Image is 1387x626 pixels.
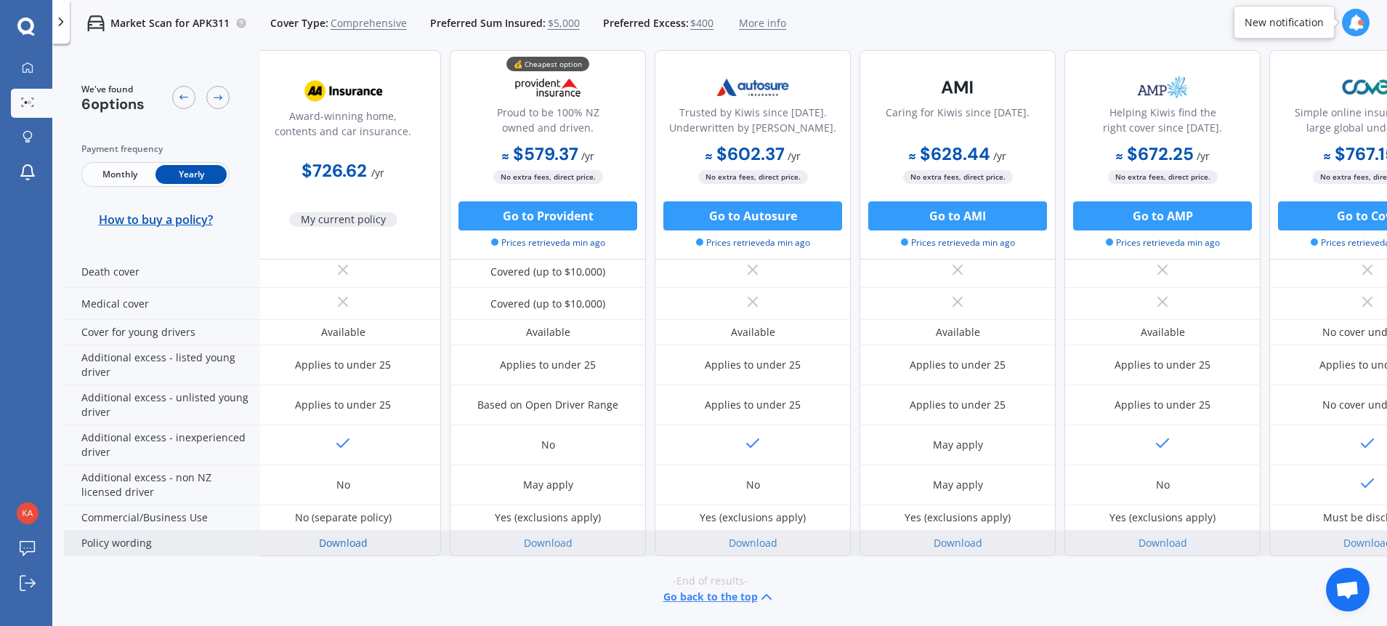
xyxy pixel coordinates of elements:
[490,265,605,279] div: Covered (up to $10,000)
[1115,358,1210,372] div: Applies to under 25
[491,236,605,249] span: Prices retrieved a min ago
[910,398,1006,412] div: Applies to under 25
[64,531,260,556] div: Policy wording
[886,105,1030,141] div: Caring for Kiwis since [DATE].
[905,510,1011,525] div: Yes (exclusions apply)
[910,69,1006,105] img: AMI-text-1.webp
[110,16,230,31] p: Market Scan for APK311
[321,325,365,340] div: Available
[526,325,570,340] div: Available
[458,201,637,230] button: Go to Provident
[698,170,808,184] span: No extra fees, direct price.
[155,165,227,184] span: Yearly
[64,320,260,345] div: Cover for young drivers
[1116,143,1194,165] b: $672.25
[729,536,777,550] a: Download
[81,142,230,156] div: Payment frequency
[295,73,391,109] img: AA.webp
[705,358,801,372] div: Applies to under 25
[99,212,213,227] span: How to buy a policy?
[64,256,260,288] div: Death cover
[936,325,980,340] div: Available
[663,588,775,606] button: Go back to the top
[331,16,407,31] span: Comprehensive
[663,201,842,230] button: Go to Autosure
[500,69,596,105] img: Provident.png
[548,16,580,31] span: $5,000
[700,510,806,525] div: Yes (exclusions apply)
[524,536,573,550] a: Download
[430,16,546,31] span: Preferred Sum Insured:
[64,425,260,465] div: Additional excess - inexperienced driver
[581,149,594,163] span: / yr
[64,288,260,320] div: Medical cover
[1197,149,1210,163] span: / yr
[541,438,555,452] div: No
[495,510,601,525] div: Yes (exclusions apply)
[295,398,391,412] div: Applies to under 25
[901,236,1015,249] span: Prices retrieved a min ago
[257,108,429,145] div: Award-winning home, contents and car insurance.
[64,385,260,425] div: Additional excess - unlisted young driver
[933,438,983,452] div: May apply
[84,165,155,184] span: Monthly
[933,478,983,492] div: May apply
[1245,15,1324,30] div: New notification
[502,143,578,165] b: $579.37
[1115,398,1210,412] div: Applies to under 25
[87,15,105,32] img: car.f15378c7a67c060ca3f3.svg
[731,325,775,340] div: Available
[81,95,145,113] span: 6 options
[993,149,1006,163] span: / yr
[295,358,391,372] div: Applies to under 25
[910,358,1006,372] div: Applies to under 25
[667,105,838,141] div: Trusted by Kiwis since [DATE]. Underwritten by [PERSON_NAME].
[336,478,350,492] div: No
[64,465,260,505] div: Additional excess - non NZ licensed driver
[295,510,392,525] div: No (separate policy)
[81,83,145,96] span: We've found
[739,16,786,31] span: More info
[1156,478,1170,492] div: No
[673,574,748,588] span: -End of results-
[1106,236,1220,249] span: Prices retrieved a min ago
[690,16,713,31] span: $400
[1139,536,1187,550] a: Download
[319,536,368,550] a: Download
[934,536,982,550] a: Download
[788,149,801,163] span: / yr
[1108,170,1218,184] span: No extra fees, direct price.
[746,478,760,492] div: No
[705,143,785,165] b: $602.37
[462,105,634,141] div: Proud to be 100% NZ owned and driven.
[1109,510,1216,525] div: Yes (exclusions apply)
[523,478,573,492] div: May apply
[1326,568,1370,611] div: Open chat
[903,170,1013,184] span: No extra fees, direct price.
[1141,325,1185,340] div: Available
[506,57,589,71] div: 💰 Cheapest option
[1077,105,1248,141] div: Helping Kiwis find the right cover since [DATE].
[909,143,990,165] b: $628.44
[868,201,1047,230] button: Go to AMI
[1073,201,1252,230] button: Go to AMP
[705,69,801,105] img: Autosure.webp
[705,398,801,412] div: Applies to under 25
[603,16,689,31] span: Preferred Excess:
[270,16,328,31] span: Cover Type:
[371,166,384,180] span: / yr
[500,358,596,372] div: Applies to under 25
[302,159,367,182] b: $726.62
[493,170,603,184] span: No extra fees, direct price.
[17,502,39,524] img: 9b2efac1f0214ba3bba41c5f3f4651d8
[1115,69,1210,105] img: AMP.webp
[477,398,618,412] div: Based on Open Driver Range
[696,236,810,249] span: Prices retrieved a min ago
[64,505,260,531] div: Commercial/Business Use
[289,212,397,227] span: My current policy
[490,297,605,311] div: Covered (up to $10,000)
[64,345,260,385] div: Additional excess - listed young driver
